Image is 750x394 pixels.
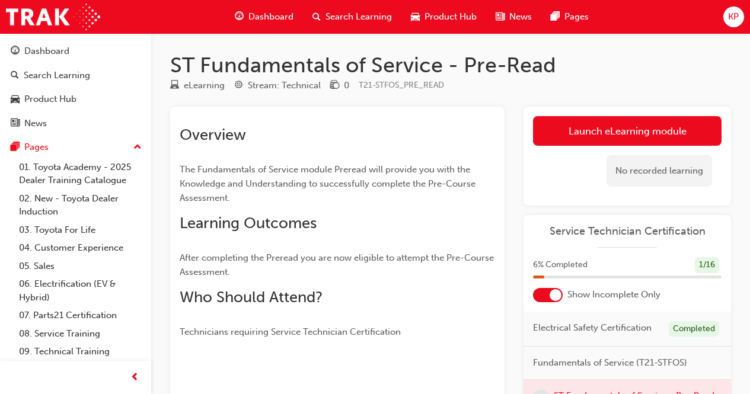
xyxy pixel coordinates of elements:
[234,81,243,91] span: target-icon
[180,126,246,144] span: Overview
[401,5,486,29] a: car-iconProduct Hub
[5,136,146,158] button: Pages
[130,370,139,385] span: prev-icon
[533,116,722,146] a: Launch eLearning module
[533,356,687,370] span: Fundamentals of Service (T21-STFOS)
[723,7,744,27] button: KP
[11,118,20,129] span: news-icon
[180,326,401,337] span: Technicians requiring Service Technician Certification
[5,40,146,62] a: Dashboard
[567,288,660,302] span: Show Incomplete Only
[728,10,739,24] span: KP
[14,257,146,276] a: 05. Sales
[225,5,303,29] a: guage-iconDashboard
[330,81,339,91] span: money-icon
[14,342,146,361] a: 09. Technical Training
[133,140,142,155] span: up-icon
[695,257,719,273] div: 1 / 16
[170,78,225,93] div: Type
[564,10,589,24] span: Pages
[248,79,321,92] div: Stream: Technical
[5,88,146,110] a: Product Hub
[312,9,321,24] span: search-icon
[14,275,146,306] a: 06. Electrification (EV & Hybrid)
[533,225,722,238] a: Service Technician Certification
[24,44,69,58] div: Dashboard
[234,78,321,93] div: Stream
[180,214,317,232] span: Learning Outcomes
[14,306,146,325] a: 07. Parts21 Certification
[6,4,100,30] img: Trak
[14,158,146,190] a: 01. Toyota Academy - 2025 Dealer Training Catalogue
[344,79,349,92] div: 0
[5,65,146,87] a: Search Learning
[11,142,20,153] span: pages-icon
[184,79,225,92] div: eLearning
[11,71,19,81] span: search-icon
[533,258,588,272] span: 6 % Completed
[303,5,401,29] a: search-iconSearch Learning
[533,321,652,335] span: Electrical Safety Certification
[330,78,349,93] div: Price
[509,10,532,24] span: News
[180,252,496,277] span: After completing the Preread you are now eligible to attempt the Pre-Course Assessment.
[11,94,20,105] span: car-icon
[325,10,392,24] span: Search Learning
[11,46,20,57] span: guage-icon
[359,80,444,90] span: Learning resource code
[551,9,560,24] span: pages-icon
[14,325,146,343] a: 08. Service Training
[14,221,146,239] a: 03. Toyota For Life
[180,164,478,203] span: The Fundamentals of Service module Preread will provide you with the Knowledge and Understanding ...
[496,9,505,24] span: news-icon
[5,113,146,134] a: News
[235,9,244,24] span: guage-icon
[710,354,738,382] iframe: Intercom live chat
[5,38,146,136] button: DashboardSearch LearningProduct HubNews
[170,52,731,78] h1: ST Fundamentals of Service - Pre-Read
[24,92,76,106] div: Product Hub
[669,321,719,337] div: Completed
[248,10,293,24] span: Dashboard
[425,10,477,24] span: Product Hub
[14,239,146,257] a: 04. Customer Experience
[486,5,541,29] a: news-iconNews
[24,140,49,154] div: Pages
[14,190,146,221] a: 02. New - Toyota Dealer Induction
[607,155,712,187] div: No recorded learning
[170,81,179,91] span: learningResourceType_ELEARNING-icon
[24,117,47,130] div: News
[24,69,90,82] div: Search Learning
[180,288,323,306] span: Who Should Attend?
[541,5,598,29] a: pages-iconPages
[411,9,420,24] span: car-icon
